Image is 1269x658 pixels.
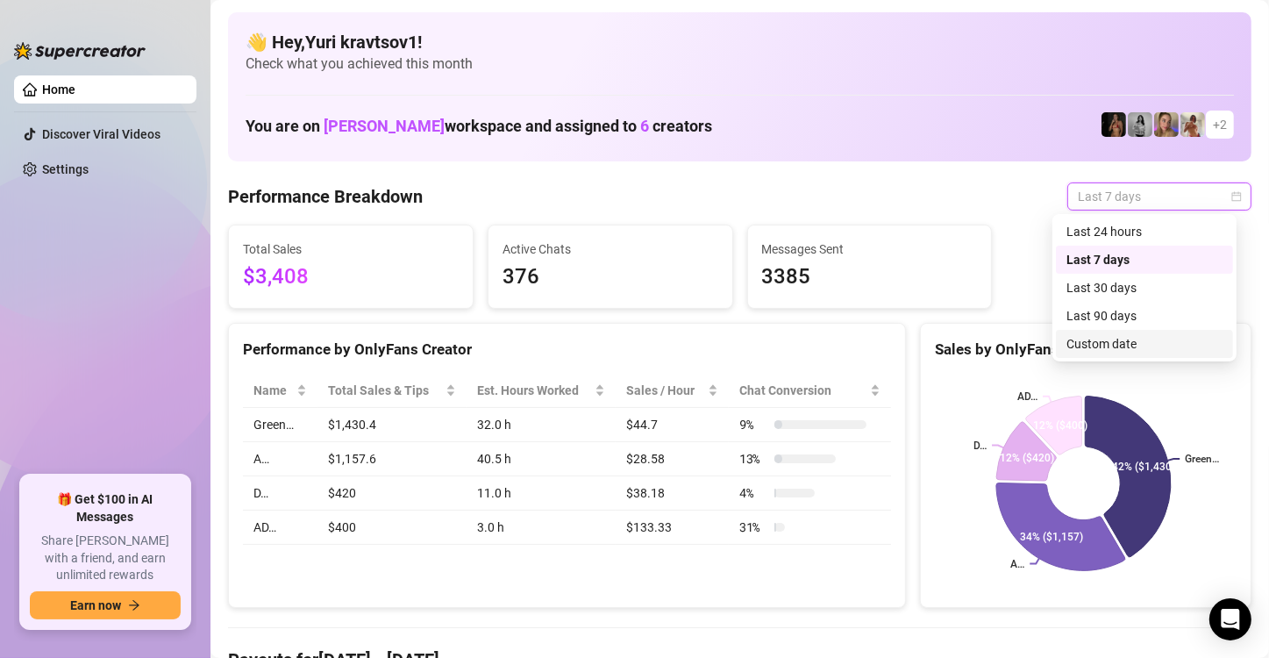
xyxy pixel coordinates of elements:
span: 6 [640,117,649,135]
text: AD… [1017,390,1037,403]
span: 🎁 Get $100 in AI Messages [30,491,181,526]
span: [PERSON_NAME] [324,117,445,135]
span: $3,408 [243,261,459,294]
span: calendar [1231,191,1242,202]
a: Settings [42,162,89,176]
td: D… [243,476,317,511]
span: arrow-right [128,599,140,612]
span: 376 [503,261,718,294]
img: Cherry [1154,112,1179,137]
span: 3385 [762,261,978,294]
div: Last 24 hours [1066,222,1223,241]
th: Chat Conversion [729,374,891,408]
div: Last 24 hours [1056,218,1233,246]
span: 4 % [739,483,767,503]
span: Share [PERSON_NAME] with a friend, and earn unlimited rewards [30,533,181,584]
span: Total Sales [243,240,459,259]
span: Messages Sent [762,240,978,259]
img: Green [1180,112,1205,137]
div: Custom date [1066,334,1223,354]
td: 11.0 h [467,476,616,511]
h4: 👋 Hey, Yuri kravtsov1 ! [246,30,1234,54]
img: A [1128,112,1152,137]
h1: You are on workspace and assigned to creators [246,117,712,136]
span: Chat Conversion [739,381,866,400]
span: 9 % [739,415,767,434]
span: Earn now [70,598,121,612]
td: $1,157.6 [317,442,466,476]
th: Total Sales & Tips [317,374,466,408]
div: Est. Hours Worked [477,381,591,400]
td: 32.0 h [467,408,616,442]
a: Discover Viral Videos [42,127,160,141]
div: Sales by OnlyFans Creator [935,338,1237,361]
td: A… [243,442,317,476]
div: Last 30 days [1066,278,1223,297]
div: Performance by OnlyFans Creator [243,338,891,361]
img: D [1101,112,1126,137]
td: AD… [243,511,317,545]
span: 13 % [739,449,767,468]
text: Green… [1185,453,1219,465]
td: $400 [317,511,466,545]
div: Last 30 days [1056,274,1233,302]
span: Active Chats [503,240,718,259]
img: logo-BBDzfeDw.svg [14,42,146,60]
a: Home [42,82,75,97]
td: 40.5 h [467,442,616,476]
div: Last 90 days [1056,302,1233,330]
td: $420 [317,476,466,511]
span: Total Sales & Tips [328,381,441,400]
td: $28.58 [616,442,729,476]
div: Last 7 days [1066,250,1223,269]
td: Green… [243,408,317,442]
div: Open Intercom Messenger [1209,598,1251,640]
span: + 2 [1213,115,1227,134]
button: Earn nowarrow-right [30,591,181,619]
span: Check what you achieved this month [246,54,1234,74]
span: Last 7 days [1078,183,1241,210]
td: $1,430.4 [317,408,466,442]
text: A… [1010,558,1024,570]
td: $44.7 [616,408,729,442]
h4: Performance Breakdown [228,184,423,209]
td: $133.33 [616,511,729,545]
span: Name [253,381,293,400]
div: Custom date [1056,330,1233,358]
div: Last 90 days [1066,306,1223,325]
td: 3.0 h [467,511,616,545]
th: Name [243,374,317,408]
td: $38.18 [616,476,729,511]
div: Last 7 days [1056,246,1233,274]
span: 31 % [739,518,767,537]
th: Sales / Hour [616,374,729,408]
text: D… [973,440,987,452]
span: Sales / Hour [626,381,704,400]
